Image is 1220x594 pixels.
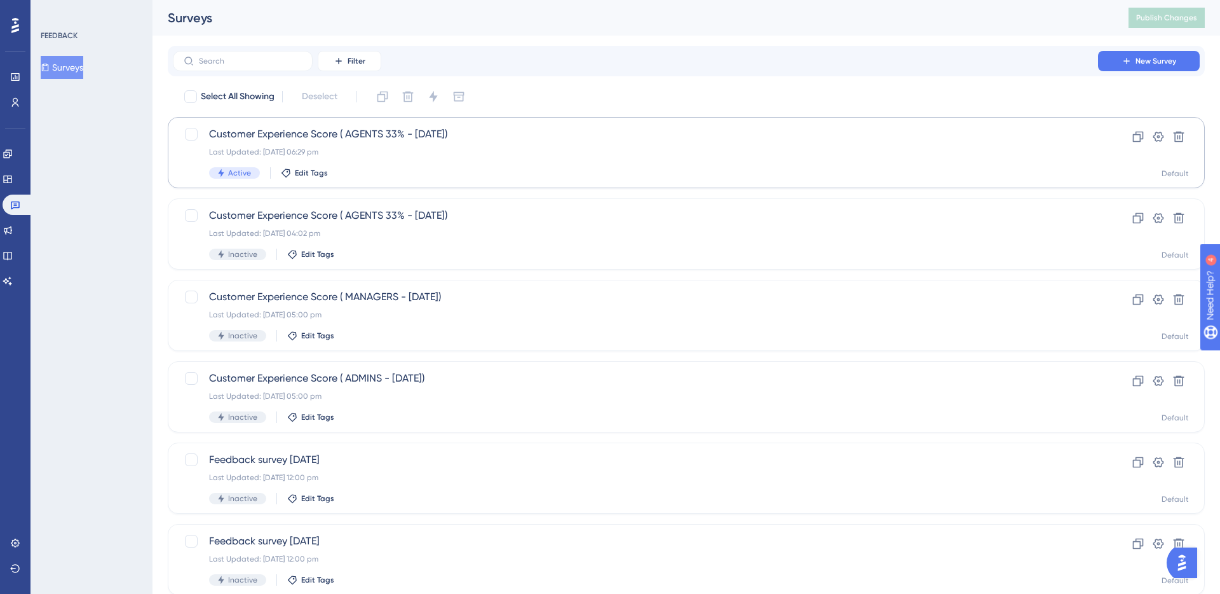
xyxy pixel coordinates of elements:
[290,85,349,108] button: Deselect
[228,249,257,259] span: Inactive
[1162,576,1189,586] div: Default
[1167,544,1205,582] iframe: UserGuiding AI Assistant Launcher
[301,575,334,585] span: Edit Tags
[287,412,334,422] button: Edit Tags
[209,127,1062,142] span: Customer Experience Score ( AGENTS 33% - [DATE])
[301,494,334,504] span: Edit Tags
[201,89,274,104] span: Select All Showing
[301,249,334,259] span: Edit Tags
[209,452,1062,467] span: Feedback survey [DATE]
[228,412,257,422] span: Inactive
[287,575,334,585] button: Edit Tags
[302,89,337,104] span: Deselect
[209,228,1062,238] div: Last Updated: [DATE] 04:02 pm
[348,56,365,66] span: Filter
[41,56,83,79] button: Surveys
[1135,56,1176,66] span: New Survey
[1162,494,1189,504] div: Default
[1162,169,1189,179] div: Default
[228,494,257,504] span: Inactive
[1162,250,1189,260] div: Default
[281,168,328,178] button: Edit Tags
[1136,13,1197,23] span: Publish Changes
[88,6,92,17] div: 4
[287,249,334,259] button: Edit Tags
[199,57,302,66] input: Search
[318,51,381,71] button: Filter
[1098,51,1200,71] button: New Survey
[209,208,1062,223] span: Customer Experience Score ( AGENTS 33% - [DATE])
[295,168,328,178] span: Edit Tags
[209,554,1062,564] div: Last Updated: [DATE] 12:00 pm
[1162,413,1189,423] div: Default
[168,9,1097,27] div: Surveys
[228,575,257,585] span: Inactive
[1162,331,1189,342] div: Default
[301,412,334,422] span: Edit Tags
[209,391,1062,401] div: Last Updated: [DATE] 05:00 pm
[287,331,334,341] button: Edit Tags
[228,168,251,178] span: Active
[287,494,334,504] button: Edit Tags
[1128,8,1205,28] button: Publish Changes
[228,331,257,341] span: Inactive
[209,371,1062,386] span: Customer Experience Score ( ADMINS - [DATE])
[209,147,1062,157] div: Last Updated: [DATE] 06:29 pm
[301,331,334,341] span: Edit Tags
[209,289,1062,305] span: Customer Experience Score ( MANAGERS - [DATE])
[41,31,78,41] div: FEEDBACK
[209,534,1062,549] span: Feedback survey [DATE]
[209,473,1062,483] div: Last Updated: [DATE] 12:00 pm
[209,310,1062,320] div: Last Updated: [DATE] 05:00 pm
[30,3,79,18] span: Need Help?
